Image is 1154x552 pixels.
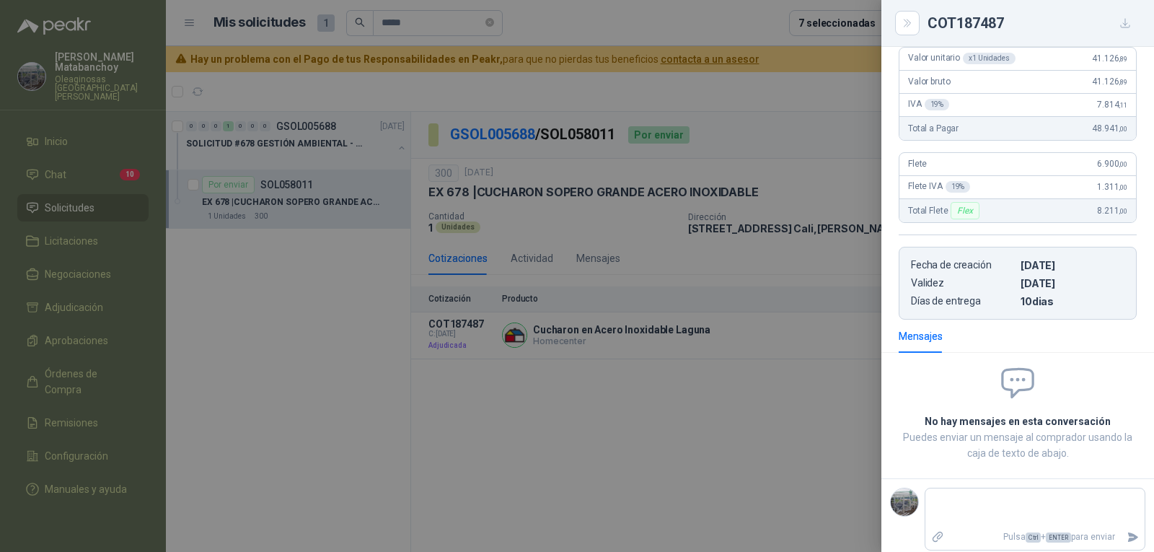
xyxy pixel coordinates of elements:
[908,76,950,87] span: Valor bruto
[1021,259,1124,271] p: [DATE]
[1119,207,1127,215] span: ,00
[1119,55,1127,63] span: ,89
[1092,123,1127,133] span: 48.941
[1097,182,1127,192] span: 1.311
[911,295,1015,307] p: Días de entrega
[946,181,971,193] div: 19 %
[1097,100,1127,110] span: 7.814
[908,123,959,133] span: Total a Pagar
[1092,53,1127,63] span: 41.126
[908,159,927,169] span: Flete
[1021,295,1124,307] p: 10 dias
[908,181,970,193] span: Flete IVA
[899,14,916,32] button: Close
[1021,277,1124,289] p: [DATE]
[1121,525,1145,550] button: Enviar
[928,12,1137,35] div: COT187487
[950,525,1122,550] p: Pulsa + para enviar
[908,202,982,219] span: Total Flete
[899,413,1137,429] h2: No hay mensajes en esta conversación
[925,99,950,110] div: 19 %
[1119,101,1127,109] span: ,11
[899,429,1137,461] p: Puedes enviar un mensaje al comprador usando la caja de texto de abajo.
[911,259,1015,271] p: Fecha de creación
[1097,159,1127,169] span: 6.900
[1119,78,1127,86] span: ,89
[908,99,949,110] span: IVA
[925,525,950,550] label: Adjuntar archivos
[899,328,943,344] div: Mensajes
[1119,160,1127,168] span: ,00
[1097,206,1127,216] span: 8.211
[1026,533,1041,543] span: Ctrl
[891,489,918,516] img: Company Logo
[963,53,1016,64] div: x 1 Unidades
[1046,533,1071,543] span: ENTER
[908,53,1016,64] span: Valor unitario
[911,277,1015,289] p: Validez
[951,202,979,219] div: Flex
[1092,76,1127,87] span: 41.126
[1119,125,1127,133] span: ,00
[1119,183,1127,191] span: ,00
